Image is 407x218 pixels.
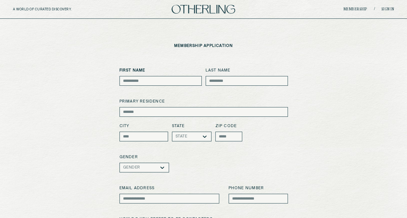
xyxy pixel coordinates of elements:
h5: A WORLD OF CURATED DISCOVERY. [13,7,100,11]
label: Last Name [206,68,288,73]
a: Sign in [381,7,394,11]
label: primary residence [119,99,288,104]
p: membership application [174,44,233,48]
label: Email address [119,185,219,191]
label: First Name [119,68,202,73]
img: logo [172,5,235,14]
input: state-dropdown [187,134,188,139]
label: Phone number [229,185,288,191]
label: zip code [215,123,242,129]
label: State [172,123,211,129]
input: gender-dropdown [140,165,141,170]
div: Gender [123,165,140,170]
label: Gender [119,154,288,160]
div: State [175,134,187,139]
label: City [119,123,168,129]
a: Membership [344,7,367,11]
span: / [374,7,375,12]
